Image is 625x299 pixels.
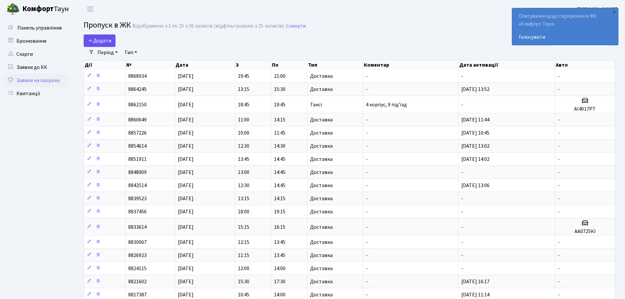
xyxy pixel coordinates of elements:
[366,208,368,215] span: -
[461,116,490,123] span: [DATE] 11:44
[128,278,147,285] span: 8821602
[310,196,333,201] span: Доставка
[366,156,368,163] span: -
[274,116,285,123] span: 14:15
[274,239,285,246] span: 13:45
[558,156,560,163] span: -
[558,129,560,137] span: -
[558,278,560,285] span: -
[128,129,147,137] span: 8857226
[238,129,249,137] span: 10:00
[178,169,194,176] span: [DATE]
[310,253,333,258] span: Доставка
[366,73,368,80] span: -
[84,19,131,31] span: Пропуск в ЖК
[274,278,285,285] span: 17:30
[310,130,333,136] span: Доставка
[310,74,333,79] span: Доставка
[238,195,249,202] span: 13:15
[235,60,271,70] th: З
[238,252,249,259] span: 11:15
[310,279,333,284] span: Доставка
[558,265,560,272] span: -
[178,195,194,202] span: [DATE]
[310,240,333,245] span: Доставка
[558,182,560,189] span: -
[558,73,560,80] span: -
[366,182,368,189] span: -
[310,292,333,297] span: Доставка
[366,101,407,108] span: 4 корпус, 9 під'їзд
[22,4,54,14] b: Комфорт
[366,239,368,246] span: -
[519,33,612,41] a: Голосувати
[128,182,147,189] span: 8842514
[461,224,463,231] span: -
[122,47,140,58] a: Тип
[178,101,194,108] span: [DATE]
[128,142,147,150] span: 8854614
[558,106,612,112] h5: АІ4017РТ
[238,116,249,123] span: 11:00
[274,182,285,189] span: 14:45
[178,278,194,285] span: [DATE]
[366,142,368,150] span: -
[366,265,368,272] span: -
[274,195,285,202] span: 14:15
[238,169,249,176] span: 13:00
[310,183,333,188] span: Доставка
[461,278,490,285] span: [DATE] 16:17
[238,278,249,285] span: 15:30
[366,169,368,176] span: -
[84,60,126,70] th: Дії
[461,129,490,137] span: [DATE] 10:45
[461,169,463,176] span: -
[555,60,615,70] th: Авто
[310,117,333,122] span: Доставка
[178,116,194,123] span: [DATE]
[274,129,285,137] span: 11:45
[366,129,368,137] span: -
[274,73,285,80] span: 21:00
[307,60,364,70] th: Тип
[3,21,69,34] a: Панель управління
[133,23,285,29] div: Відображено з 1 по 25 з 26 записів (відфільтровано з 25 записів).
[126,60,175,70] th: №
[128,265,147,272] span: 8824115
[3,74,69,87] a: Заявки на охорону
[461,101,463,108] span: -
[310,224,333,230] span: Доставка
[512,8,618,45] div: Опитування щодо паркування в ЖК «Комфорт Таун»
[3,34,69,48] a: Бронювання
[178,142,194,150] span: [DATE]
[178,156,194,163] span: [DATE]
[274,252,285,259] span: 13:45
[128,239,147,246] span: 8830067
[558,208,560,215] span: -
[84,34,115,47] a: Додати
[178,252,194,259] span: [DATE]
[178,291,194,298] span: [DATE]
[128,208,147,215] span: 8837456
[238,101,249,108] span: 18:45
[88,37,111,44] span: Додати
[461,195,463,202] span: -
[238,142,249,150] span: 12:30
[128,101,147,108] span: 8862150
[558,228,612,235] h5: АА0725КІ
[363,60,459,70] th: Коментар
[128,291,147,298] span: 8817387
[461,73,463,80] span: -
[274,265,285,272] span: 14:00
[178,208,194,215] span: [DATE]
[128,252,147,259] span: 8826923
[366,195,368,202] span: -
[238,265,249,272] span: 12:00
[178,182,194,189] span: [DATE]
[175,60,235,70] th: Дата
[459,60,555,70] th: Дата активації
[366,291,368,298] span: -
[461,142,490,150] span: [DATE] 13:02
[95,47,120,58] a: Період
[461,156,490,163] span: [DATE] 14:02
